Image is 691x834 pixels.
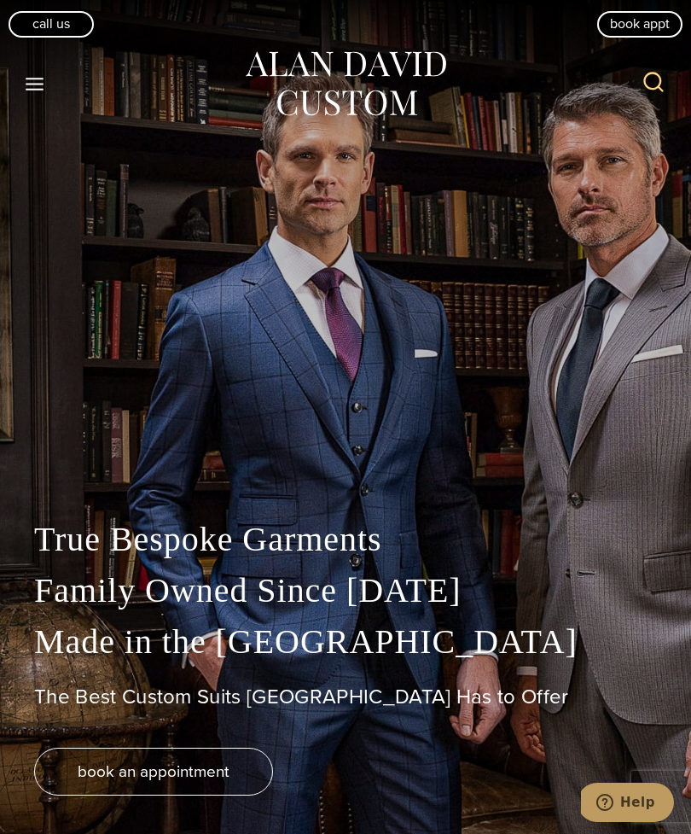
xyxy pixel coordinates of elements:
a: book an appointment [34,748,273,796]
a: Call Us [9,11,94,37]
p: True Bespoke Garments Family Owned Since [DATE] Made in the [GEOGRAPHIC_DATA] [34,514,657,668]
button: Open menu [17,68,53,99]
h1: The Best Custom Suits [GEOGRAPHIC_DATA] Has to Offer [34,685,657,709]
img: Alan David Custom [243,46,448,122]
iframe: Opens a widget where you can chat to one of our agents [581,783,674,825]
a: book appt [597,11,682,37]
span: book an appointment [78,759,229,784]
button: View Search Form [633,63,674,104]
